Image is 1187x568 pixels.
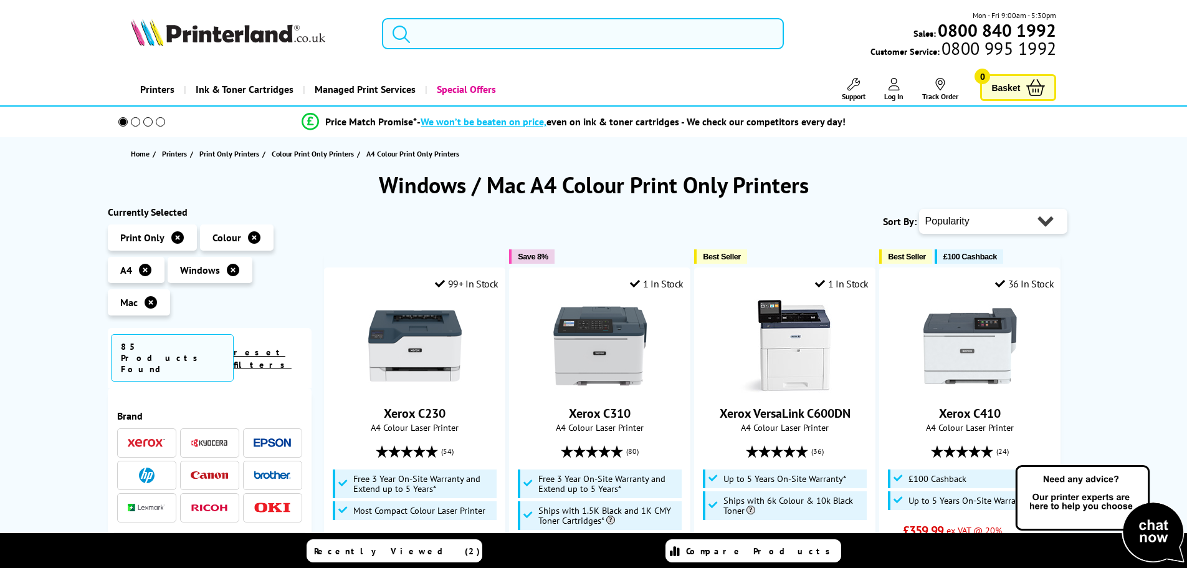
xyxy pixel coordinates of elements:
[908,496,1031,506] span: Up to 5 Years On-Site Warranty*
[353,506,485,516] span: Most Compact Colour Laser Printer
[738,299,832,393] img: Xerox VersaLink C600DN
[254,500,291,516] a: OKI
[940,42,1056,54] span: 0800 995 1992
[128,500,165,516] a: Lexmark
[366,149,459,158] span: A4 Colour Print Only Printers
[191,471,228,479] img: Canon
[980,74,1056,101] a: Basket 0
[254,503,291,513] img: OKI
[303,74,425,105] a: Managed Print Services
[842,92,865,101] span: Support
[686,546,837,557] span: Compare Products
[922,78,958,101] a: Track Order
[553,383,647,395] a: Xerox C310
[128,504,165,511] img: Lexmark
[131,19,367,49] a: Printerland Logo
[191,504,228,511] img: Ricoh
[131,74,184,105] a: Printers
[131,147,153,160] a: Home
[120,264,132,276] span: A4
[254,471,291,479] img: Brother
[184,74,303,105] a: Ink & Toner Cartridges
[996,440,1009,463] span: (24)
[626,440,639,463] span: (80)
[943,252,997,261] span: £100 Cashback
[131,19,325,46] img: Printerland Logo
[384,405,446,421] a: Xerox C230
[538,474,679,494] span: Free 3 Year On-Site Warranty and Extend up to 5 Years*
[553,299,647,393] img: Xerox C310
[723,496,864,516] span: Ships with 6k Colour & 10k Black Toner
[879,249,932,264] button: Best Seller
[117,410,303,422] span: Brand
[903,522,943,539] span: £359.99
[842,78,865,101] a: Support
[199,147,259,160] span: Print Only Printers
[923,383,1017,395] a: Xerox C410
[435,277,498,290] div: 99+ In Stock
[720,405,851,421] a: Xerox VersaLink C600DN
[307,539,482,562] a: Recently Viewed (2)
[199,147,262,160] a: Print Only Printers
[348,532,388,549] span: £148.75
[180,264,220,276] span: Windows
[936,24,1056,36] a: 0800 840 1992
[191,468,228,483] a: Canon
[811,440,824,463] span: (36)
[935,249,1003,264] button: £100 Cashback
[128,435,165,451] a: Xerox
[923,299,1017,393] img: Xerox C410
[815,277,869,290] div: 1 In Stock
[162,147,187,160] span: Printers
[139,468,155,483] img: HP
[694,249,747,264] button: Best Seller
[939,405,1001,421] a: Xerox C410
[128,468,165,483] a: HP
[569,405,631,421] a: Xerox C310
[665,539,841,562] a: Compare Products
[368,299,462,393] img: Xerox C230
[254,468,291,483] a: Brother
[509,249,554,264] button: Save 8%
[272,147,354,160] span: Colour Print Only Printers
[883,215,917,228] span: Sort By:
[212,231,241,244] span: Colour
[314,546,480,557] span: Recently Viewed (2)
[913,27,936,39] span: Sales:
[191,500,228,516] a: Ricoh
[973,9,1056,21] span: Mon - Fri 9:00am - 5:30pm
[630,277,684,290] div: 1 In Stock
[120,231,164,244] span: Print Only
[718,532,758,549] span: £585.00
[108,206,312,218] div: Currently Selected
[886,421,1054,433] span: A4 Colour Laser Printer
[441,440,454,463] span: (54)
[538,506,679,526] span: Ships with 1.5K Black and 1K CMY Toner Cartridges*
[995,277,1054,290] div: 36 In Stock
[191,438,228,448] img: Kyocera
[701,421,869,433] span: A4 Colour Laser Printer
[120,296,138,309] span: Mac
[128,438,165,447] img: Xerox
[353,474,494,494] span: Free 3 Year On-Site Warranty and Extend up to 5 Years*
[331,421,498,433] span: A4 Colour Laser Printer
[325,115,417,128] span: Price Match Promise*
[368,383,462,395] a: Xerox C230
[108,170,1080,200] h1: Windows / Mac A4 Colour Print Only Printers
[723,474,846,484] span: Up to 5 Years On-Site Warranty*
[884,92,903,101] span: Log In
[870,42,1056,57] span: Customer Service:
[196,74,293,105] span: Ink & Toner Cartridges
[975,69,990,84] span: 0
[425,74,505,105] a: Special Offers
[162,147,190,160] a: Printers
[254,435,291,451] a: Epson
[272,147,357,160] a: Colour Print Only Printers
[421,115,546,128] span: We won’t be beaten on price,
[738,383,832,395] a: Xerox VersaLink C600DN
[703,252,741,261] span: Best Seller
[884,78,903,101] a: Log In
[254,438,291,448] img: Epson
[888,252,926,261] span: Best Seller
[1013,463,1187,566] img: Open Live Chat window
